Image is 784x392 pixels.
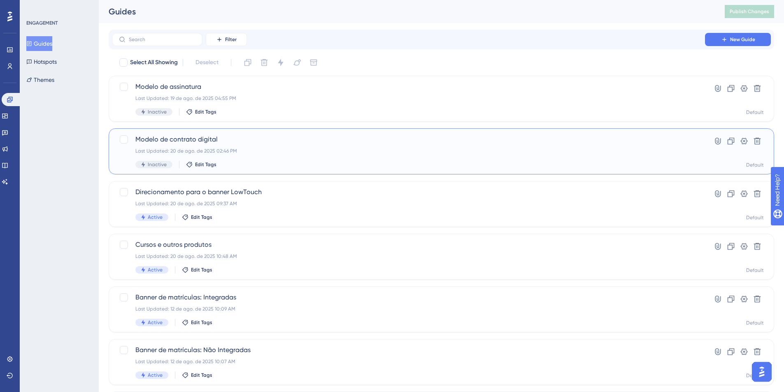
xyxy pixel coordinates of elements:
span: Edit Tags [195,109,216,115]
button: Edit Tags [182,319,212,326]
span: Edit Tags [191,214,212,220]
button: Edit Tags [186,161,216,168]
span: Active [148,214,163,220]
button: Hotspots [26,54,57,69]
button: Filter [206,33,247,46]
button: Edit Tags [186,109,216,115]
span: Publish Changes [730,8,769,15]
span: Banner de matrículas: Não Integradas [135,345,682,355]
span: Inactive [148,161,167,168]
span: Need Help? [19,2,51,12]
span: Active [148,267,163,273]
button: Themes [26,72,54,87]
div: Default [746,320,764,326]
span: Edit Tags [195,161,216,168]
div: Last Updated: 20 de ago. de 2025 09:37 AM [135,200,682,207]
div: Last Updated: 20 de ago. de 2025 10:48 AM [135,253,682,260]
div: Last Updated: 12 de ago. de 2025 10:07 AM [135,358,682,365]
div: Default [746,372,764,379]
span: Edit Tags [191,267,212,273]
div: Default [746,267,764,274]
div: Last Updated: 12 de ago. de 2025 10:09 AM [135,306,682,312]
span: Filter [225,36,237,43]
button: Publish Changes [725,5,774,18]
div: Guides [109,6,704,17]
span: Banner de matrículas: Integradas [135,292,682,302]
span: Modelo de contrato digital [135,135,682,144]
div: ENGAGEMENT [26,20,58,26]
span: Edit Tags [191,319,212,326]
div: Default [746,109,764,116]
span: Active [148,319,163,326]
div: Last Updated: 19 de ago. de 2025 04:55 PM [135,95,682,102]
div: Default [746,214,764,221]
button: Guides [26,36,52,51]
button: Edit Tags [182,267,212,273]
button: Edit Tags [182,214,212,220]
span: Cursos e outros produtos [135,240,682,250]
div: Last Updated: 20 de ago. de 2025 02:46 PM [135,148,682,154]
iframe: UserGuiding AI Assistant Launcher [749,360,774,384]
span: Edit Tags [191,372,212,378]
span: Select All Showing [130,58,178,67]
span: Deselect [195,58,219,67]
div: Default [746,162,764,168]
span: Active [148,372,163,378]
span: Modelo de assinatura [135,82,682,92]
span: Inactive [148,109,167,115]
button: Deselect [188,55,226,70]
span: Direcionamento para o banner LowTouch [135,187,682,197]
button: Edit Tags [182,372,212,378]
input: Search [129,37,195,42]
button: New Guide [705,33,771,46]
span: New Guide [730,36,755,43]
